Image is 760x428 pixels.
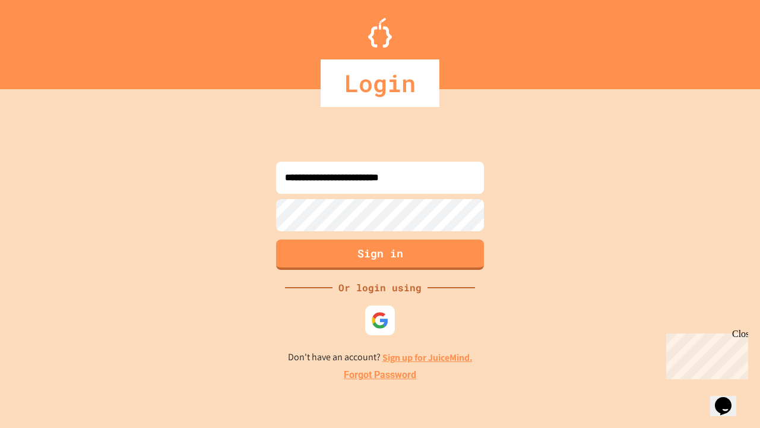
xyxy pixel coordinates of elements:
div: Login [321,59,439,107]
img: google-icon.svg [371,311,389,329]
img: Logo.svg [368,18,392,48]
iframe: chat widget [710,380,748,416]
div: Or login using [332,281,427,295]
a: Sign up for JuiceMind. [382,351,473,364]
button: Sign in [276,240,484,270]
p: Don't have an account? [288,350,473,365]
div: Chat with us now!Close [5,5,82,75]
a: Forgot Password [344,368,416,382]
iframe: chat widget [661,329,748,379]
